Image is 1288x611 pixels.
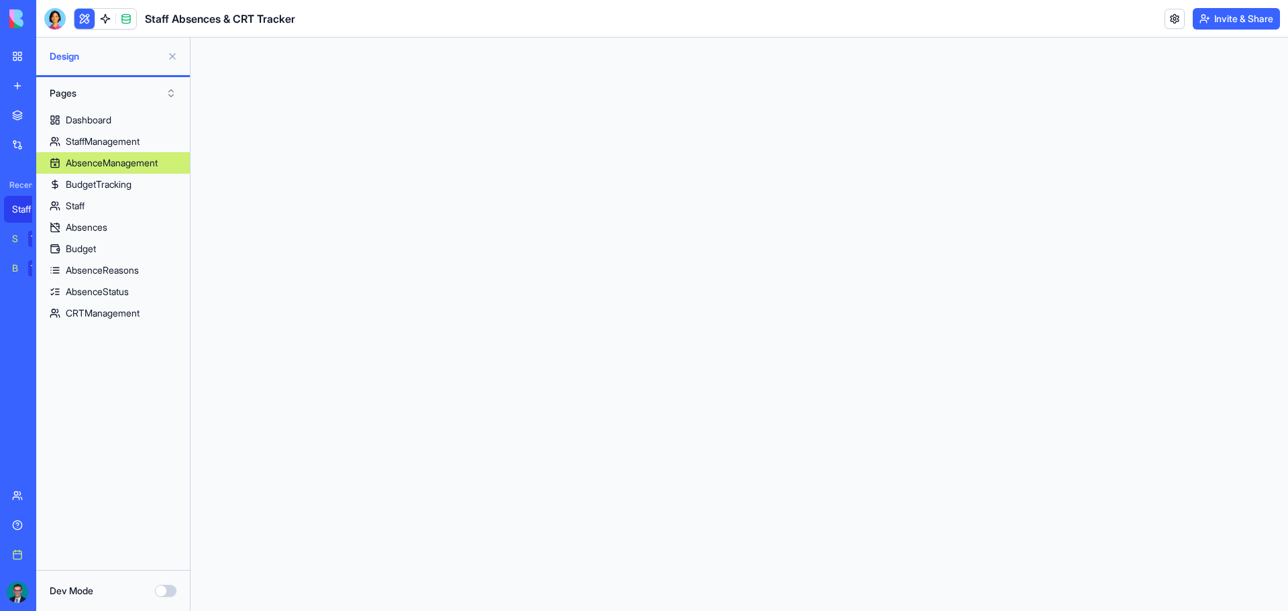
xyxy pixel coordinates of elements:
[66,264,139,277] div: AbsenceReasons
[12,262,19,275] div: Blog Generation Pro
[12,203,50,216] div: Staff Absences & CRT Tracker
[66,135,140,148] div: StaffManagement
[4,180,32,190] span: Recent
[36,302,190,324] a: CRTManagement
[12,232,19,245] div: Social Media Content Generator
[36,238,190,260] a: Budget
[36,131,190,152] a: StaffManagement
[4,225,58,252] a: Social Media Content GeneratorTRY
[50,584,93,598] label: Dev Mode
[4,255,58,282] a: Blog Generation ProTRY
[36,260,190,281] a: AbsenceReasons
[66,285,129,298] div: AbsenceStatus
[43,82,183,104] button: Pages
[50,50,162,63] span: Design
[36,281,190,302] a: AbsenceStatus
[28,260,50,276] div: TRY
[145,11,295,27] h1: Staff Absences & CRT Tracker
[66,178,131,191] div: BudgetTracking
[66,156,158,170] div: AbsenceManagement
[9,9,93,28] img: logo
[36,109,190,131] a: Dashboard
[7,581,28,603] img: ACg8ocIWlyrQpyC9rYw-i5p2BYllzGazdWR06BEnwygcaoTbuhncZJth=s96-c
[36,174,190,195] a: BudgetTracking
[66,242,96,256] div: Budget
[66,199,85,213] div: Staff
[28,231,50,247] div: TRY
[36,195,190,217] a: Staff
[1193,8,1280,30] button: Invite & Share
[66,307,140,320] div: CRTManagement
[4,196,58,223] a: Staff Absences & CRT Tracker
[66,221,107,234] div: Absences
[36,217,190,238] a: Absences
[36,152,190,174] a: AbsenceManagement
[66,113,111,127] div: Dashboard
